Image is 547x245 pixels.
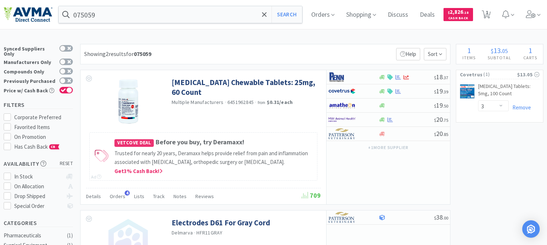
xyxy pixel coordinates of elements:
span: 13 [493,46,501,55]
img: f3b07d41259240ef88871485d4bd480a_511452.png [460,84,474,98]
img: 77fca1acd8b6420a9015268ca798ef17_1.png [328,86,356,97]
a: Deals [417,12,438,18]
span: Get 3 % Cash Back! [114,168,163,174]
span: Reviews [195,193,214,200]
span: ( 1 ) [482,71,517,78]
span: Vetcove Deal [114,139,154,147]
span: 709 [302,191,321,200]
img: e4e33dab9f054f5782a47901c742baa9_102.png [4,7,52,22]
span: reset [60,160,73,168]
a: Delmarva [172,229,193,236]
span: 4 [125,190,130,196]
div: Special Order [14,202,63,210]
div: Price w/ Cash Back [4,87,56,93]
span: 05 [502,47,508,55]
img: 51b3cdf456594af0bb1ba3670076c6d1_501590.png [115,77,141,125]
img: f5e969b455434c6296c6d81ef179fa71_3.png [328,212,356,223]
h5: Filters [4,101,73,109]
span: 19 [434,87,448,95]
strong: $0.31 / each [267,99,293,105]
span: 2,826 [448,8,469,15]
a: 1 [479,12,494,19]
span: Cash Back [448,16,469,21]
input: Search by item, sku, manufacturer, ingredient, size... [59,6,302,23]
span: CB [50,145,57,149]
strong: 075059 [134,50,151,57]
span: · [194,229,195,236]
h4: Subtotal [481,54,517,61]
span: 6451962845 [227,99,254,105]
span: . 50 [443,103,448,109]
span: Track [153,193,165,200]
span: Orders [110,193,125,200]
span: · [225,99,226,105]
h5: Availability [4,160,73,168]
div: Manufacturers Only [4,59,56,65]
div: Compounds Only [4,68,56,74]
span: Lists [134,193,144,200]
p: Help [396,48,420,60]
span: $ [491,47,493,55]
div: Corporate Preferred [14,113,73,122]
span: for [126,50,151,57]
a: Remove [509,104,531,111]
div: Drop Shipped [14,192,63,201]
span: $ [434,89,436,95]
img: f5e969b455434c6296c6d81ef179fa71_3.png [328,128,356,139]
a: Discuss [385,12,411,18]
h4: Items [456,54,481,61]
div: Open Intercom Messenger [522,220,540,238]
div: In Stock [14,172,63,181]
span: Notes [173,193,187,200]
div: Showing 2 results [84,49,151,59]
span: Covetrus [460,71,482,79]
span: 19 [434,101,448,109]
span: . 85 [443,132,448,137]
a: Multiple Manufacturers [172,99,224,105]
span: 18 [434,73,448,81]
span: $ [434,132,436,137]
h5: Categories [4,219,73,227]
p: Trusted for nearly 20 years, Deramaxx helps provide relief from pain and inflammation associated ... [114,149,313,166]
span: 38 [434,213,448,221]
div: ( 1 ) [67,231,73,240]
button: Search [271,6,302,23]
span: . 39 [443,89,448,95]
span: · [255,99,256,105]
a: $2,826.18Cash Back [444,5,473,24]
div: Ad [91,173,101,180]
div: Pharmaceuticals [4,231,63,240]
a: [MEDICAL_DATA] Chewable Tablets: 25mg, 60 Count [172,77,319,97]
img: f6b2451649754179b5b4e0c70c3f7cb0_2.png [328,114,356,125]
span: . 00 [443,215,448,221]
span: $ [434,215,436,221]
div: $13.05 [517,71,539,79]
a: Electrodes D61 For Gray Cord [172,218,270,228]
div: Favorited Items [14,123,73,132]
span: HFR11GRAY [196,229,222,236]
span: 1 [467,46,471,55]
div: On Allocation [14,182,63,191]
span: $ [434,117,436,123]
span: Has Cash Back [14,143,60,150]
div: . [481,47,517,54]
button: +1more supplier [364,142,412,153]
span: . 18 [463,10,469,15]
span: Sort [424,48,446,60]
span: $ [434,103,436,109]
img: 3331a67d23dc422aa21b1ec98afbf632_11.png [328,100,356,111]
span: 20 [434,115,448,124]
span: . 37 [443,75,448,80]
span: $ [448,10,450,15]
span: Details [86,193,101,200]
div: On Promotion [14,133,73,141]
span: . 75 [443,117,448,123]
img: e1133ece90fa4a959c5ae41b0808c578_9.png [328,72,356,83]
span: $ [434,75,436,80]
span: 20 [434,129,448,138]
h4: Carts [517,54,543,61]
span: from [258,100,266,105]
div: Previously Purchased [4,77,56,84]
h4: Before you buy, try Deramaxx! [114,137,313,148]
a: [MEDICAL_DATA] Tablets: 5mg, 100 Count [478,83,539,100]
